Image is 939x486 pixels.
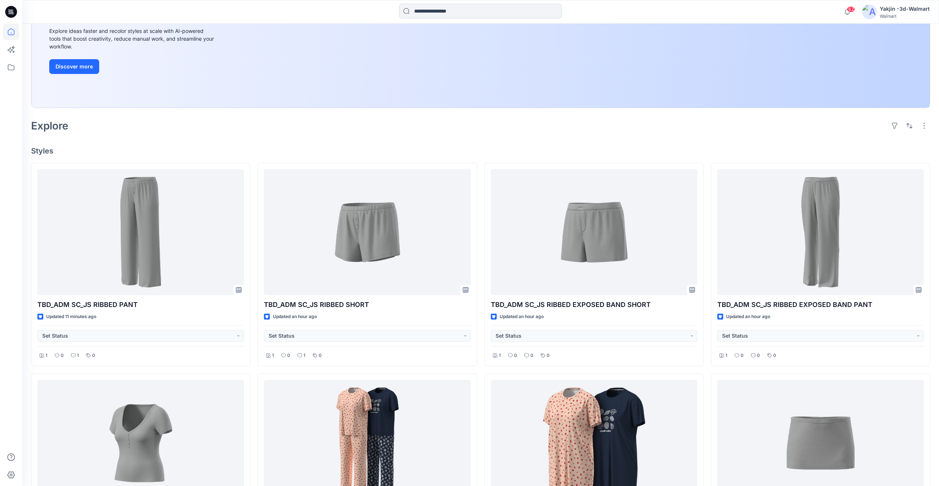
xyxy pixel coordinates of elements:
p: TBD_ADM SC_JS RIBBED SHORT [264,300,470,310]
p: 1 [499,352,501,360]
button: Discover more [49,59,99,74]
p: 0 [530,352,533,360]
p: 0 [741,352,744,360]
p: TBD_ADM SC_JS RIBBED EXPOSED BAND SHORT [491,300,697,310]
p: Updated 11 minutes ago [46,313,96,321]
p: 1 [46,352,47,360]
p: 0 [757,352,760,360]
p: 0 [514,352,517,360]
a: TBD_ADM SC_JS RIBBED PANT [37,169,244,295]
a: TBD_ADM SC_JS RIBBED EXPOSED BAND PANT [717,169,924,295]
p: 0 [547,352,550,360]
p: 0 [319,352,322,360]
span: 62 [847,6,855,12]
p: 0 [61,352,64,360]
p: Updated an hour ago [726,313,770,321]
p: 0 [773,352,776,360]
a: TBD_ADM SC_JS RIBBED EXPOSED BAND SHORT [491,169,697,295]
a: TBD_ADM SC_JS RIBBED SHORT [264,169,470,295]
p: 1 [272,352,274,360]
p: 0 [92,352,95,360]
img: avatar [862,4,877,19]
div: Yakjin -3d-Walmart [880,4,930,13]
div: Explore ideas faster and recolor styles at scale with AI-powered tools that boost creativity, red... [49,27,216,50]
p: 1 [77,352,79,360]
p: Updated an hour ago [273,313,317,321]
h4: Styles [31,146,930,155]
div: Walmart [880,13,930,19]
p: TBD_ADM SC_JS RIBBED EXPOSED BAND PANT [717,300,924,310]
h2: Explore [31,120,68,132]
p: 1 [304,352,305,360]
p: Updated an hour ago [500,313,544,321]
p: 1 [725,352,727,360]
p: 0 [287,352,290,360]
a: Discover more [49,59,216,74]
p: TBD_ADM SC_JS RIBBED PANT [37,300,244,310]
